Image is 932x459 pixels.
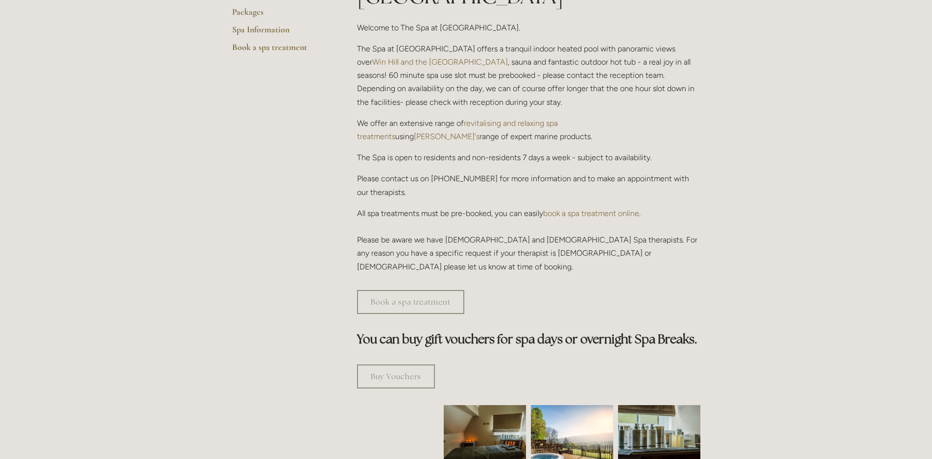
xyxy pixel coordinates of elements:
[414,132,479,141] a: [PERSON_NAME]'s
[232,24,326,42] a: Spa Information
[357,331,697,347] strong: You can buy gift vouchers for spa days or overnight Spa Breaks.
[357,42,700,109] p: The Spa at [GEOGRAPHIC_DATA] offers a tranquil indoor heated pool with panoramic views over , sau...
[232,42,326,59] a: Book a spa treatment
[357,290,464,314] a: Book a spa treatment
[232,6,326,24] a: Packages
[357,151,700,164] p: The Spa is open to residents and non-residents 7 days a week - subject to availability.
[357,364,435,388] a: Buy Vouchers
[357,21,700,34] p: Welcome to The Spa at [GEOGRAPHIC_DATA].
[372,57,508,67] a: Win Hill and the [GEOGRAPHIC_DATA]
[543,209,639,218] a: book a spa treatment online
[357,117,700,143] p: We offer an extensive range of using range of expert marine products.
[357,207,700,273] p: All spa treatments must be pre-booked, you can easily . Please be aware we have [DEMOGRAPHIC_DATA...
[357,172,700,198] p: Please contact us on [PHONE_NUMBER] for more information and to make an appointment with our ther...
